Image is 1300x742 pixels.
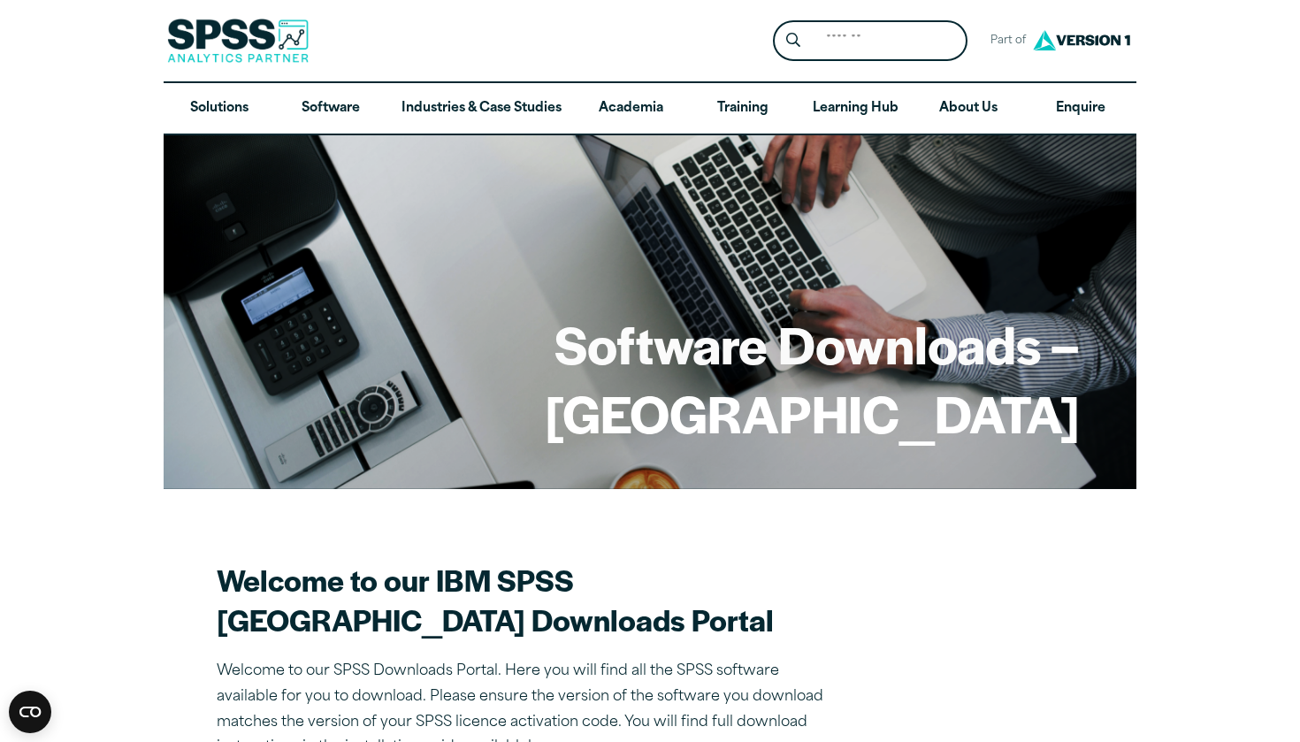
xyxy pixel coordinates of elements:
[576,83,687,134] a: Academia
[913,83,1024,134] a: About Us
[773,20,967,62] form: Site Header Search Form
[799,83,913,134] a: Learning Hub
[1025,83,1136,134] a: Enquire
[220,310,1080,447] h1: Software Downloads – [GEOGRAPHIC_DATA]
[164,83,275,134] a: Solutions
[167,19,309,63] img: SPSS Analytics Partner
[275,83,386,134] a: Software
[164,83,1136,134] nav: Desktop version of site main menu
[687,83,799,134] a: Training
[387,83,576,134] a: Industries & Case Studies
[9,691,51,733] button: Open CMP widget
[217,560,836,639] h2: Welcome to our IBM SPSS [GEOGRAPHIC_DATA] Downloads Portal
[786,33,800,48] svg: Search magnifying glass icon
[982,28,1029,54] span: Part of
[1029,24,1135,57] img: Version1 Logo
[777,25,810,57] button: Search magnifying glass icon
